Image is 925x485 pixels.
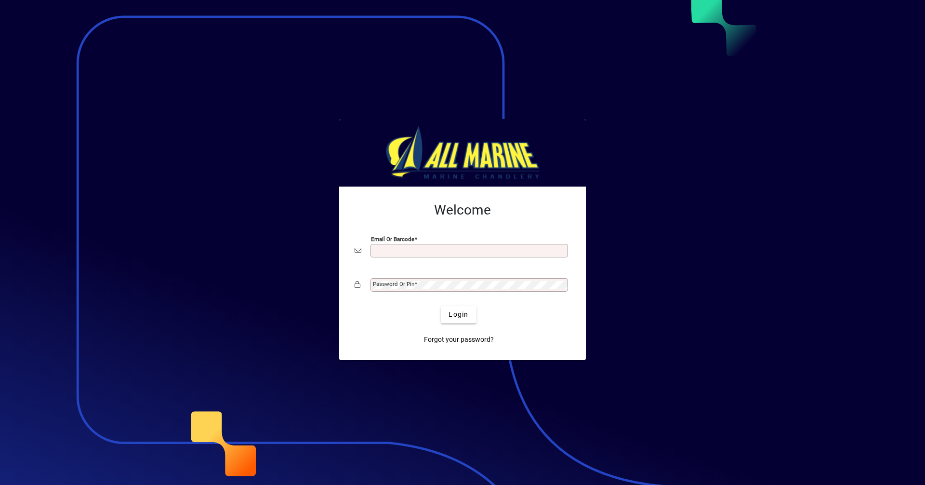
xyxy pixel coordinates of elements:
[420,331,498,349] a: Forgot your password?
[449,310,468,320] span: Login
[371,235,414,242] mat-label: Email or Barcode
[424,335,494,345] span: Forgot your password?
[373,281,414,287] mat-label: Password or Pin
[355,202,570,218] h2: Welcome
[441,306,476,323] button: Login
